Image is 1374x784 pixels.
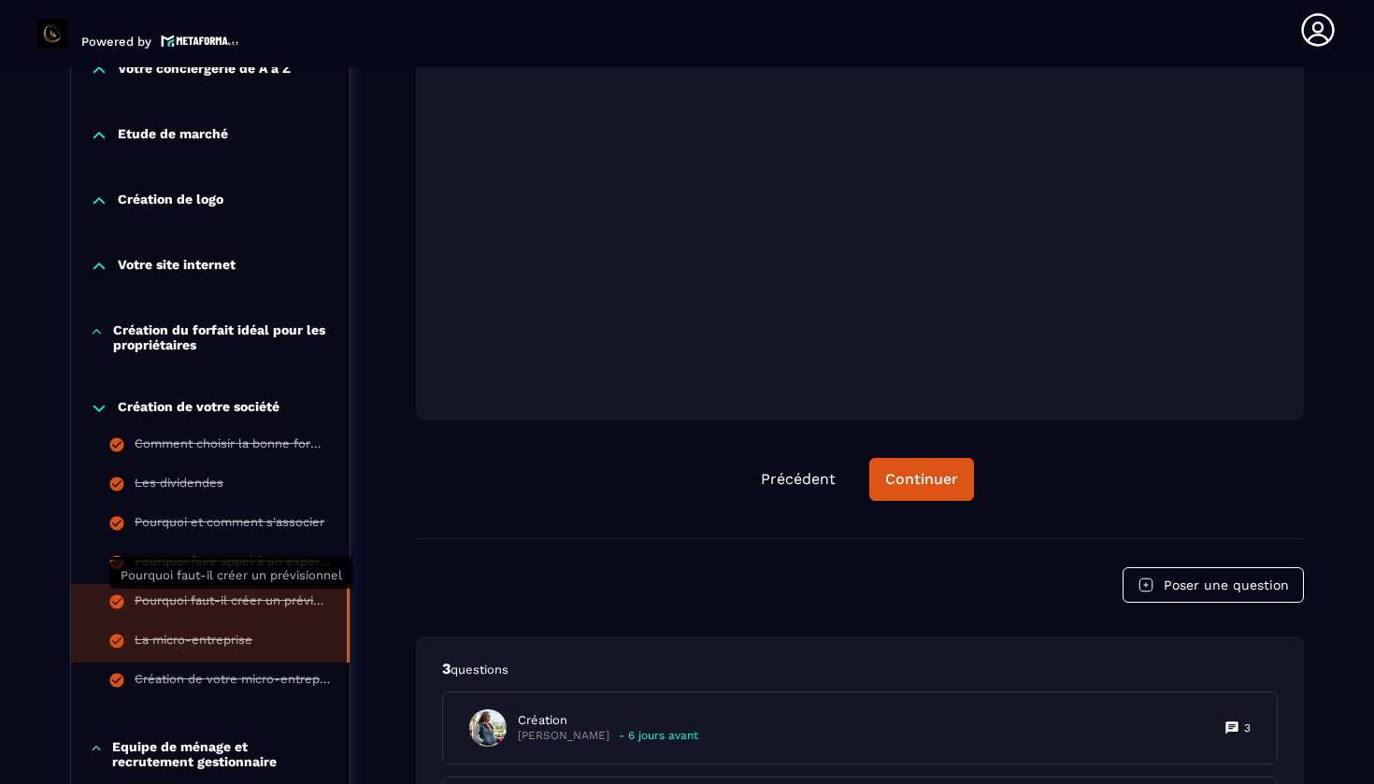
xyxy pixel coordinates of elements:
p: 3 [442,659,1278,679]
div: Continuer [885,470,958,489]
button: Poser une question [1123,567,1304,603]
p: - 6 jours avant [619,729,698,743]
button: Continuer [869,458,974,501]
p: Création de logo [118,192,223,210]
p: Equipe de ménage et recrutement gestionnaire [112,739,331,769]
p: Création [518,712,698,729]
div: Pourquoi et comment s'associer [135,515,324,535]
p: Création du forfait idéal pour les propriétaires [113,322,331,352]
p: Création de votre société [118,399,279,418]
p: 3 [1244,720,1251,735]
div: Les dividendes [135,476,223,496]
p: Etude de marché [118,126,228,145]
div: La micro-entreprise [135,633,252,653]
span: questions [451,663,508,677]
img: logo-branding [37,19,67,49]
div: Pourquoi faire appel à un expert-comptable [135,554,331,575]
p: Votre site internet [118,257,236,276]
span: Pourquoi faut-il créer un prévisionnel [121,568,342,582]
div: Pourquoi faut-il créer un prévisionnel [135,593,328,614]
div: Création de votre micro-entreprise [135,672,331,692]
div: Comment choisir la bonne forme juridique ? [135,436,331,457]
p: Powered by [81,35,151,49]
p: [PERSON_NAME] [518,729,609,743]
p: Votre conciergerie de A à Z [118,61,291,79]
img: logo [161,33,239,49]
button: Précédent [746,459,851,500]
